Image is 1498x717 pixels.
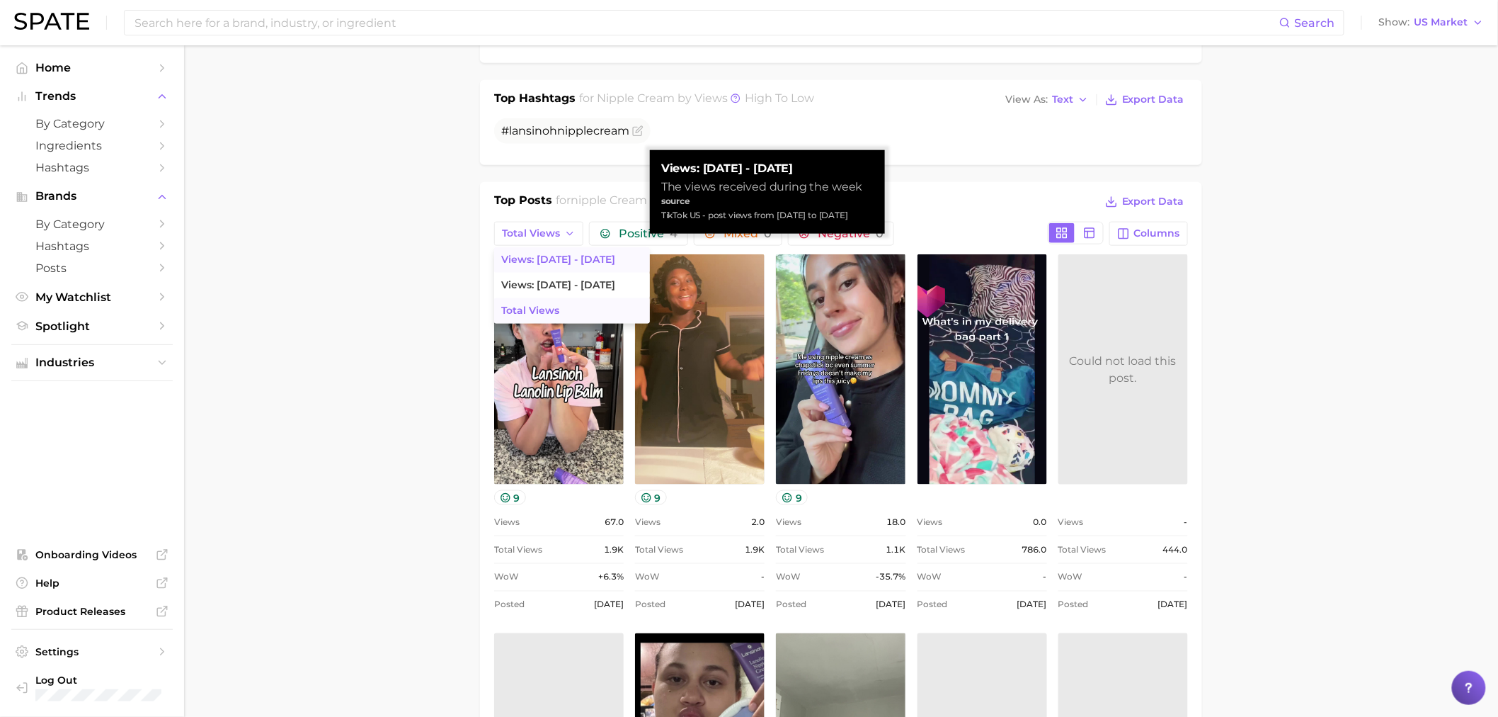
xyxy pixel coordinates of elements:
span: [DATE] [594,597,624,614]
span: WoW [635,569,660,586]
span: 1.9k [745,541,765,558]
a: Hashtags [11,235,173,257]
span: Posted [635,597,665,614]
span: 2.0 [751,514,765,531]
span: [DATE] [1017,597,1047,614]
span: nipple cream [598,91,675,105]
span: My Watchlist [35,290,149,304]
span: Text [1052,96,1073,103]
span: Industries [35,356,149,369]
button: Export Data [1102,192,1188,212]
span: Search [1295,16,1335,30]
a: Ingredients [11,135,173,157]
a: Could not load this post. [1058,254,1188,485]
button: 9 [635,490,667,505]
span: Show [1379,18,1410,26]
span: WoW [1058,569,1083,586]
span: Posted [1058,597,1089,614]
span: Views: [DATE] - [DATE] [501,279,615,291]
span: Hashtags [35,239,149,253]
span: by Category [35,218,149,231]
a: Product Releases [11,601,173,622]
span: 1.1k [886,541,906,558]
span: US Market [1414,18,1468,26]
span: WoW [917,569,942,586]
span: 444.0 [1163,541,1188,558]
span: Settings [35,645,149,658]
a: Log out. Currently logged in with e-mail lauren.alexander@emersongroup.com. [11,670,173,706]
span: Negative [818,228,884,239]
span: Total Views [502,227,560,239]
span: Total Views [1058,541,1107,558]
span: WoW [776,569,801,586]
h1: Top Hashtags [494,90,576,110]
span: Export Data [1122,94,1184,106]
span: Total Views [494,541,542,558]
button: Industries [11,352,173,373]
span: high to low [745,91,815,105]
h1: Top Posts [494,192,552,213]
ul: Total Views [494,247,650,324]
span: Onboarding Videos [35,548,149,561]
span: Total Views [776,541,824,558]
span: Spotlight [35,320,149,333]
button: 9 [776,490,808,505]
a: by Category [11,113,173,135]
span: 1.9k [604,541,624,558]
span: Hashtags [35,161,149,174]
span: [DATE] [1158,597,1188,614]
span: Posted [494,597,525,614]
strong: Views: [DATE] - [DATE] [661,162,874,176]
span: Trends [35,90,149,103]
span: 67.0 [605,514,624,531]
button: Total Views [494,222,583,246]
span: - [1184,514,1188,531]
a: My Watchlist [11,286,173,308]
span: nipple cream [571,193,648,207]
span: nipple [557,124,593,137]
input: Search here for a brand, industry, or ingredient [133,11,1279,35]
span: - [1044,569,1047,586]
span: Posts [35,261,149,275]
span: Posted [776,597,806,614]
button: Trends [11,86,173,107]
span: WoW [494,569,519,586]
a: Onboarding Videos [11,544,173,565]
span: - [1184,569,1188,586]
a: Hashtags [11,157,173,179]
span: Total Views [635,541,683,558]
span: Total Views [917,541,966,558]
span: Help [35,577,149,589]
span: Total Views [501,305,559,317]
span: Views [917,514,943,531]
span: - [761,569,765,586]
a: Help [11,572,173,594]
button: Brands [11,186,173,207]
span: by Category [35,117,149,130]
a: Posts [11,257,173,279]
span: 18.0 [887,514,906,531]
span: +6.3% [598,569,624,586]
span: 0.0 [1034,514,1047,531]
span: -35.7% [876,569,906,586]
span: 786.0 [1022,541,1047,558]
strong: source [661,196,690,206]
span: Log Out [35,674,227,687]
div: The views received during the week [661,180,874,194]
button: Columns [1109,222,1188,246]
span: [DATE] [735,597,765,614]
a: by Category [11,213,173,235]
span: Home [35,61,149,74]
span: Views [635,514,661,531]
span: Product Releases [35,605,149,618]
span: cream [593,124,629,137]
span: Ingredients [35,139,149,152]
span: Views: [DATE] - [DATE] [501,254,615,266]
a: Spotlight [11,315,173,337]
span: Columns [1134,227,1180,239]
div: Could not load this post. [1058,353,1188,387]
span: #lansinoh [501,124,629,137]
span: Views [494,514,520,531]
span: View As [1005,96,1048,103]
img: SPATE [14,13,89,30]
